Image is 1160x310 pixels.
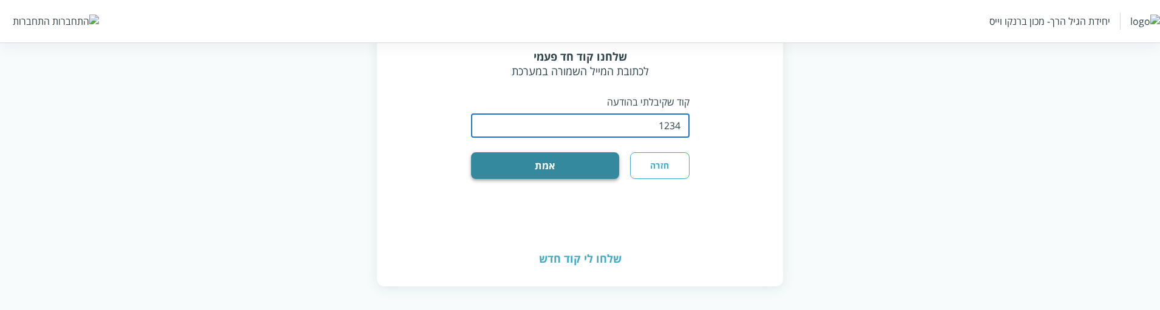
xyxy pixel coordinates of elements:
img: התחברות [52,15,99,28]
div: התחברות [13,15,50,28]
div: שלחו לי קוד חדש [377,231,783,286]
p: קוד שקיבלתי בהודעה [471,95,690,109]
img: logo [1130,15,1160,28]
button: אמת [471,152,620,179]
input: OTP [471,113,690,138]
strong: שלחנו קוד חד פעמי [534,49,627,64]
div: יחידת הגיל הרך- מכון ברנקו וייס [989,15,1110,28]
button: חזרה [630,152,689,179]
div: לכתובת המייל השמורה במערכת [471,49,690,78]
